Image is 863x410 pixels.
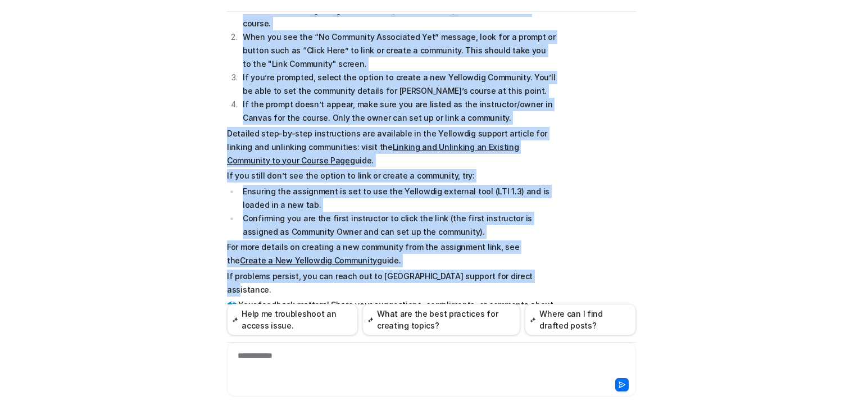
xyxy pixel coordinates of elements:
li: If the prompt doesn’t appear, make sure you are listed as the instructor/owner in Canvas for the ... [239,98,556,125]
li: Go to the Yellowdig assignment link in [PERSON_NAME]’s SPM2000 Canvas course. [239,3,556,30]
li: Ensuring the assignment is set to use the Yellowdig external tool (LTI 1.3) and is loaded in a ne... [239,185,556,212]
p: If problems persist, you can reach out to [GEOGRAPHIC_DATA] support for direct assistance. [227,270,556,297]
li: If you’re prompted, select the option to create a new Yellowdig Community. You’ll be able to set ... [239,71,556,98]
li: When you see the “No Community Associated Yet” message, look for a prompt or button such as “Clic... [239,30,556,71]
p: 🗳️ Your feedback matters! Share your suggestions, compliments, or comments about Knowbot here: [227,298,556,325]
li: Confirming you are the first instructor to click the link (the first instructor is assigned as Co... [239,212,556,239]
button: Where can I find drafted posts? [525,304,636,335]
a: Linking and Unlinking an Existing Community to your Course Page [227,142,519,165]
p: If you still don’t see the option to link or create a community, try: [227,169,556,183]
p: For more details on creating a new community from the assignment link, see the guide. [227,240,556,267]
button: Help me troubleshoot an access issue. [227,304,358,335]
a: Create a New Yellowdig Community [240,256,377,265]
button: What are the best practices for creating topics? [362,304,520,335]
p: Detailed step-by-step instructions are available in the Yellowdig support article for linking and... [227,127,556,167]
